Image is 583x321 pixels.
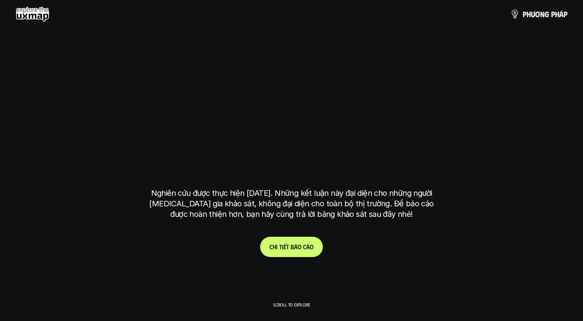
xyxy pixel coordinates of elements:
h1: tại [GEOGRAPHIC_DATA] [153,147,430,180]
span: p [551,10,555,18]
p: Scroll to explore [273,302,310,307]
p: Nghiên cứu được thực hiện [DATE]. Những kết luận này đại diện cho những người [MEDICAL_DATA] gia ... [146,188,438,220]
a: Chitiếtbáocáo [260,237,323,257]
span: b [291,243,294,250]
span: n [540,10,544,18]
span: t [279,243,282,250]
span: o [310,243,314,250]
span: á [306,243,310,250]
span: i [276,243,278,250]
span: i [282,243,284,250]
span: p [564,10,567,18]
span: c [303,243,306,250]
h1: phạm vi công việc của [150,86,434,119]
span: C [269,243,273,250]
span: h [273,243,276,250]
span: á [294,243,298,250]
span: p [523,10,527,18]
span: ư [531,10,535,18]
h6: Kết quả nghiên cứu [265,66,324,75]
span: t [286,243,289,250]
a: phươngpháp [510,6,567,22]
span: á [559,10,564,18]
span: g [544,10,549,18]
span: o [298,243,301,250]
span: h [527,10,531,18]
span: ơ [535,10,540,18]
span: ế [284,243,286,250]
span: h [555,10,559,18]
